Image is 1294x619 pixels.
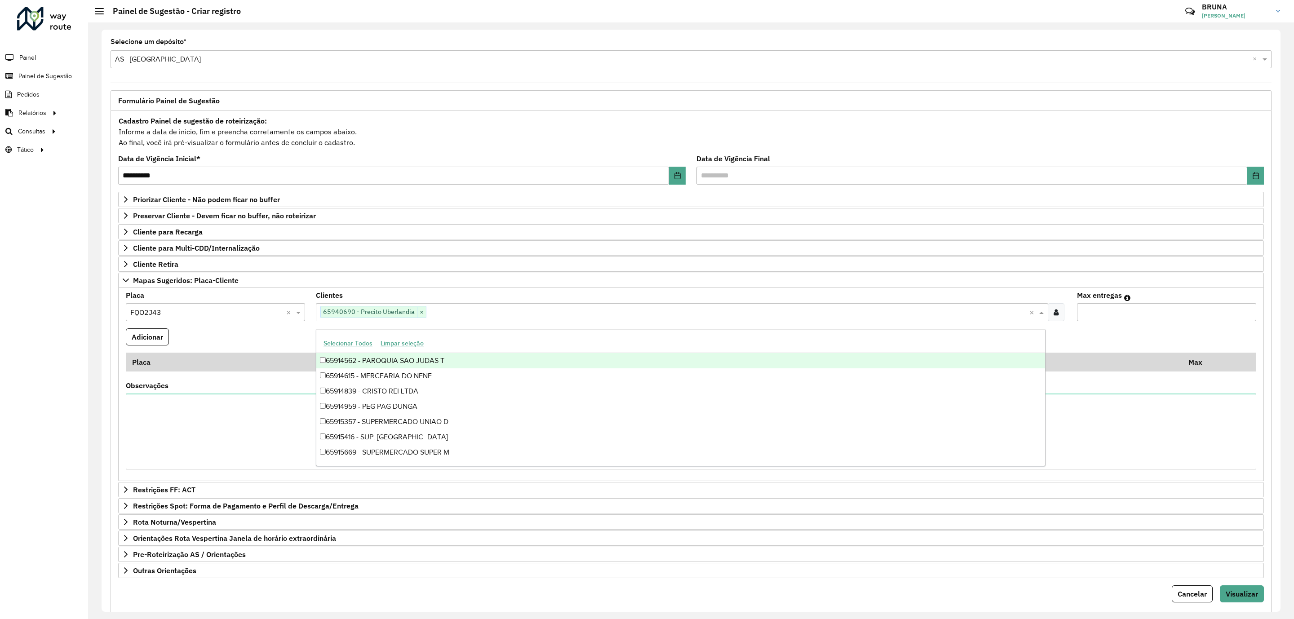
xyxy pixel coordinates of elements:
span: Tático [17,145,34,155]
span: Relatórios [18,108,46,118]
div: 65915696 - CAFE IN [GEOGRAPHIC_DATA] 51 [316,460,1045,475]
a: Priorizar Cliente - Não podem ficar no buffer [118,192,1264,207]
div: 65914959 - PEG PAG DUNGA [316,399,1045,414]
a: Restrições FF: ACT [118,482,1264,497]
span: Painel de Sugestão [18,71,72,81]
strong: Cadastro Painel de sugestão de roteirização: [119,116,267,125]
label: Placa [126,290,144,301]
button: Choose Date [669,167,686,185]
h3: BRUNA [1202,3,1269,11]
div: 65914839 - CRISTO REI LTDA [316,384,1045,399]
span: Painel [19,53,36,62]
a: Cliente Retira [118,256,1264,272]
span: × [417,307,426,318]
span: Outras Orientações [133,567,196,574]
button: Choose Date [1247,167,1264,185]
span: Mapas Sugeridos: Placa-Cliente [133,277,239,284]
span: Clear all [1029,307,1037,318]
a: Orientações Rota Vespertina Janela de horário extraordinária [118,531,1264,546]
a: Preservar Cliente - Devem ficar no buffer, não roteirizar [118,208,1264,223]
span: Cliente Retira [133,261,178,268]
h2: Painel de Sugestão - Criar registro [104,6,241,16]
span: Cancelar [1178,589,1207,598]
div: 65914615 - MERCEARIA DO NENE [316,368,1045,384]
label: Observações [126,380,168,391]
span: 65940690 - Precito Uberlandia [321,306,417,317]
span: Rota Noturna/Vespertina [133,518,216,526]
span: Clear all [1253,54,1260,65]
span: Restrições Spot: Forma de Pagamento e Perfil de Descarga/Entrega [133,502,359,509]
span: Clear all [286,307,294,318]
div: 65914562 - PAROQUIA SAO JUDAS T [316,353,1045,368]
button: Limpar seleção [377,336,428,350]
ng-dropdown-panel: Options list [316,329,1046,466]
button: Visualizar [1220,585,1264,602]
button: Cancelar [1172,585,1213,602]
a: Cliente para Recarga [118,224,1264,239]
span: Pre-Roteirização AS / Orientações [133,551,246,558]
div: Mapas Sugeridos: Placa-Cliente [118,288,1264,482]
label: Max entregas [1077,290,1122,301]
div: 65915669 - SUPERMERCADO SUPER M [316,445,1045,460]
label: Clientes [316,290,343,301]
em: Máximo de clientes que serão colocados na mesma rota com os clientes informados [1124,294,1130,301]
th: Clientes [922,353,1182,371]
span: Cliente para Multi-CDD/Internalização [133,244,260,252]
span: Formulário Painel de Sugestão [118,97,220,104]
a: Outras Orientações [118,563,1264,578]
div: Informe a data de inicio, fim e preencha corretamente os campos abaixo. Ao final, você irá pré-vi... [118,115,1264,148]
span: Orientações Rota Vespertina Janela de horário extraordinária [133,535,336,542]
a: Pre-Roteirização AS / Orientações [118,547,1264,562]
div: 65915357 - SUPERMERCADO UNIAO D [316,414,1045,429]
button: Adicionar [126,328,169,345]
span: [PERSON_NAME] [1202,12,1269,20]
span: Priorizar Cliente - Não podem ficar no buffer [133,196,280,203]
label: Data de Vigência Final [696,153,770,164]
span: Visualizar [1226,589,1258,598]
a: Mapas Sugeridos: Placa-Cliente [118,273,1264,288]
span: Pedidos [17,90,40,99]
th: Placa [126,353,330,371]
span: Consultas [18,127,45,136]
a: Contato Rápido [1180,2,1200,21]
label: Selecione um depósito [111,36,186,47]
div: 65915416 - SUP. [GEOGRAPHIC_DATA] [316,429,1045,445]
span: Preservar Cliente - Devem ficar no buffer, não roteirizar [133,212,316,219]
label: Data de Vigência Inicial [118,153,200,164]
a: Cliente para Multi-CDD/Internalização [118,240,1264,256]
th: Max [1182,353,1218,371]
button: Selecionar Todos [319,336,377,350]
a: Restrições Spot: Forma de Pagamento e Perfil de Descarga/Entrega [118,498,1264,513]
a: Rota Noturna/Vespertina [118,514,1264,530]
span: Restrições FF: ACT [133,486,195,493]
span: Cliente para Recarga [133,228,203,235]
